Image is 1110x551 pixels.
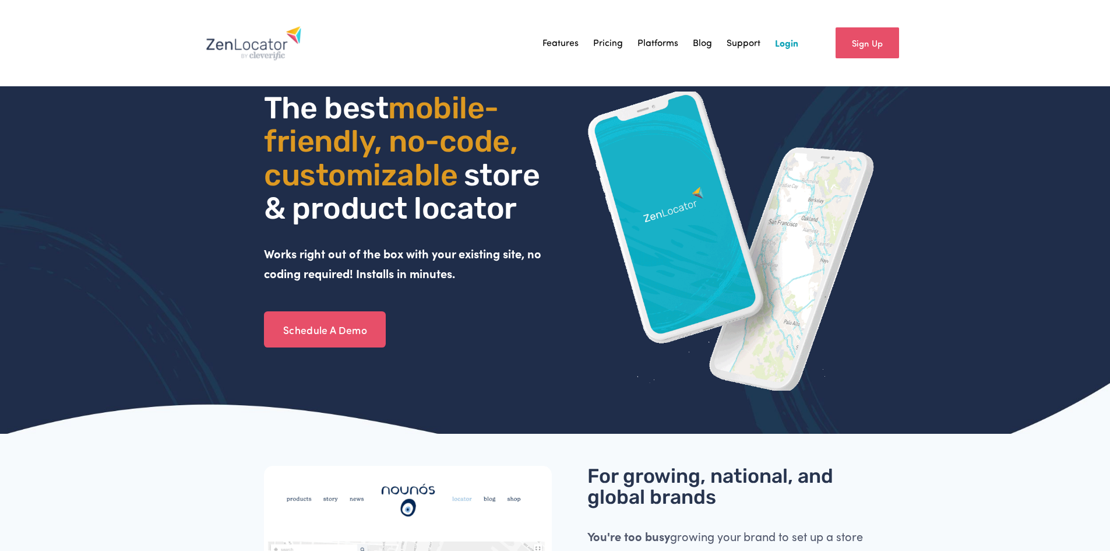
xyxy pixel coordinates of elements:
[587,92,875,391] img: ZenLocator phone mockup gif
[264,311,386,348] a: Schedule A Demo
[587,464,838,509] span: For growing, national, and global brands
[264,90,388,126] span: The best
[587,528,670,544] strong: You're too busy
[693,34,712,52] a: Blog
[264,245,544,281] strong: Works right out of the box with your existing site, no coding required! Installs in minutes.
[836,27,899,58] a: Sign Up
[542,34,579,52] a: Features
[593,34,623,52] a: Pricing
[264,157,546,226] span: store & product locator
[206,26,302,61] img: Zenlocator
[264,90,524,192] span: mobile- friendly, no-code, customizable
[727,34,760,52] a: Support
[637,34,678,52] a: Platforms
[775,34,798,52] a: Login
